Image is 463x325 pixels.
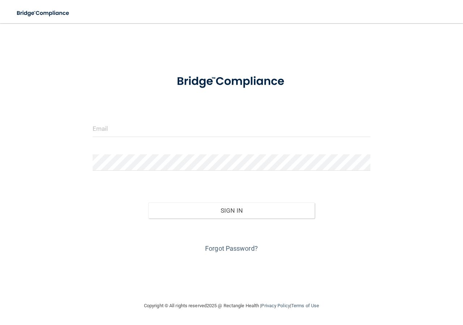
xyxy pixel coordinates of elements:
[11,6,76,21] img: bridge_compliance_login_screen.278c3ca4.svg
[148,203,315,218] button: Sign In
[165,67,298,96] img: bridge_compliance_login_screen.278c3ca4.svg
[205,245,258,252] a: Forgot Password?
[261,303,290,308] a: Privacy Policy
[291,303,319,308] a: Terms of Use
[93,121,370,137] input: Email
[99,294,364,317] div: Copyright © All rights reserved 2025 @ Rectangle Health | |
